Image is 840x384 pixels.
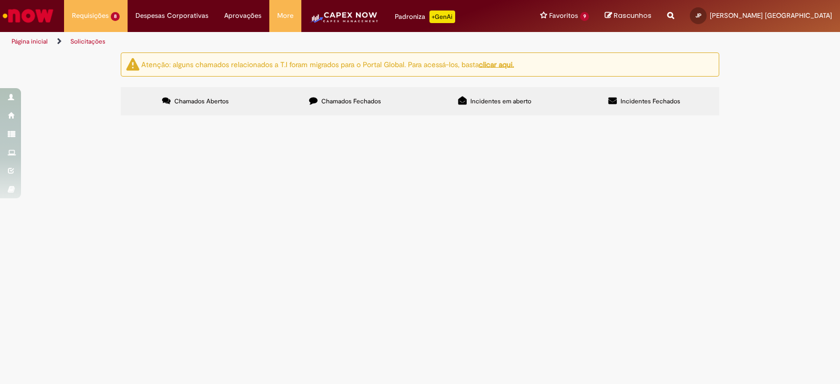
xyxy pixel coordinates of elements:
span: Chamados Fechados [321,97,381,105]
span: Chamados Abertos [174,97,229,105]
span: Incidentes Fechados [621,97,680,105]
span: 8 [111,12,120,21]
a: Solicitações [70,37,106,46]
span: Rascunhos [614,10,652,20]
span: Aprovações [224,10,261,21]
span: 9 [580,12,589,21]
a: Página inicial [12,37,48,46]
span: Incidentes em aberto [470,97,531,105]
a: clicar aqui. [479,59,514,69]
span: More [277,10,293,21]
span: Favoritos [549,10,578,21]
ul: Trilhas de página [8,32,552,51]
span: JP [696,12,701,19]
span: Despesas Corporativas [135,10,208,21]
ng-bind-html: Atenção: alguns chamados relacionados a T.I foram migrados para o Portal Global. Para acessá-los,... [141,59,514,69]
span: Requisições [72,10,109,21]
img: ServiceNow [1,5,55,26]
a: Rascunhos [605,11,652,21]
span: [PERSON_NAME] [GEOGRAPHIC_DATA] [710,11,832,20]
div: Padroniza [395,10,455,23]
img: CapexLogo5.png [309,10,379,31]
p: +GenAi [429,10,455,23]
